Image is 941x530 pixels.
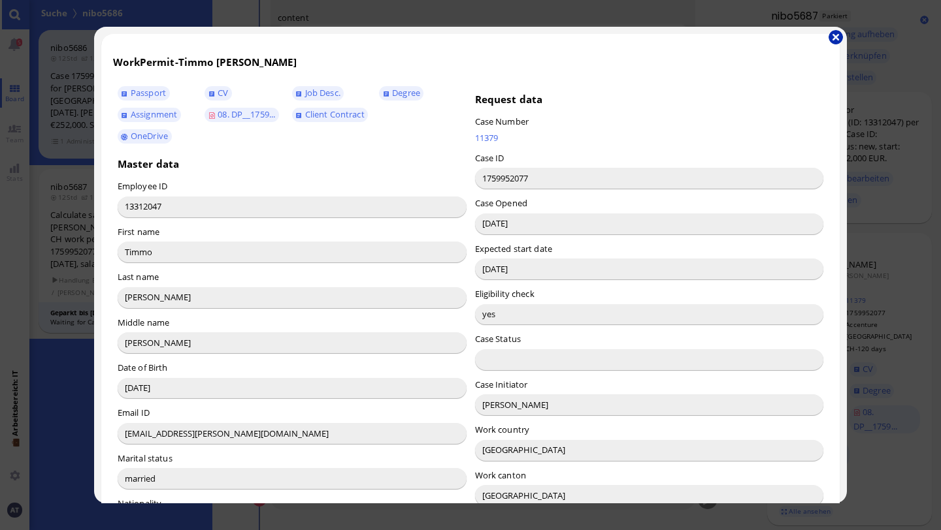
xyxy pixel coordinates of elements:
[205,86,232,101] a: CV
[118,157,467,170] h3: Master data
[10,13,397,451] body: Rich Text Area. Press ALT-0 for help.
[37,194,397,208] li: Deployment Plan in unsupported format (08. DP__1759952731.xlsx)
[118,108,181,122] a: Assignment
[118,497,161,509] label: Nationality
[475,152,504,164] label: Case ID
[118,226,159,238] label: First name
[475,243,552,255] label: Expected start date
[131,87,166,99] span: Passport
[475,197,527,209] label: Case Opened
[475,469,526,481] label: Work canton
[178,55,214,69] span: Timmo
[10,102,397,132] p: The p25 monthly salary for 40.0 hours per week in [GEOGRAPHIC_DATA] ([GEOGRAPHIC_DATA]) is (SECO).
[118,129,172,144] a: OneDrive
[118,362,168,373] label: Date of Birth
[475,93,824,106] h3: Request data
[118,317,169,328] label: Middle name
[118,407,150,418] label: Email ID
[131,108,177,120] span: Assignment
[118,452,173,464] label: Marital status
[121,119,168,129] strong: 12320 CHF
[205,108,279,122] a: 08. DP__1759...
[475,333,521,345] label: Case Status
[118,86,170,101] a: Passport
[113,55,174,69] span: WorkPermit
[10,219,95,230] strong: Important warnings
[475,424,530,435] label: Work country
[118,180,167,192] label: Employee ID
[218,108,275,120] span: 08. DP__1759...
[10,40,397,55] p: Dear Accenture,
[292,108,369,122] a: Client Contract
[292,86,344,101] a: Job Desc.
[392,87,420,99] span: Degree
[10,143,55,153] strong: Heads-up:
[10,64,397,93] p: I hope this message finds you well. I'm writing to let you know that your requested salary calcul...
[218,87,228,99] span: CV
[10,157,73,168] strong: Critical issues
[113,55,827,69] h3: -
[475,379,528,390] label: Case Initiator
[10,13,397,30] div: Salary Calculation Update
[475,132,704,144] a: 11379
[37,179,397,193] li: Missing Employment Confirmation Letter (ECL)
[305,87,340,99] span: Job Desc.
[305,108,365,120] span: Client Contract
[118,271,159,283] label: Last name
[475,288,535,300] label: Eligibility check
[379,86,423,101] a: Degree
[216,55,297,69] span: [PERSON_NAME]
[475,116,529,127] label: Case Number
